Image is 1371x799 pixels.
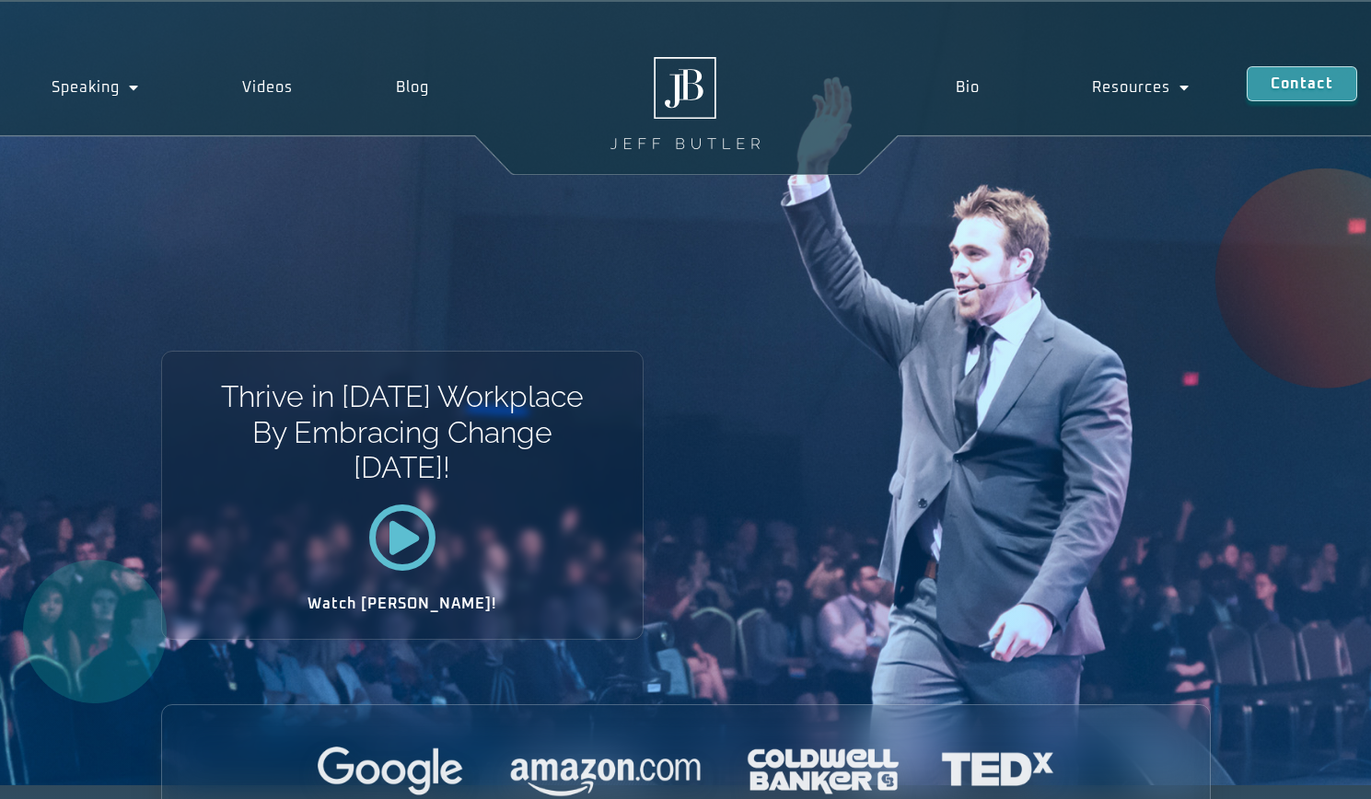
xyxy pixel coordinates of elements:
a: Resources [1036,66,1246,109]
a: Videos [191,66,344,109]
a: Blog [344,66,481,109]
a: Bio [900,66,1036,109]
span: Contact [1271,76,1333,91]
nav: Menu [900,66,1246,109]
h2: Watch [PERSON_NAME]! [227,596,578,611]
a: Contact [1247,66,1357,101]
h1: Thrive in [DATE] Workplace By Embracing Change [DATE]! [219,379,585,485]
